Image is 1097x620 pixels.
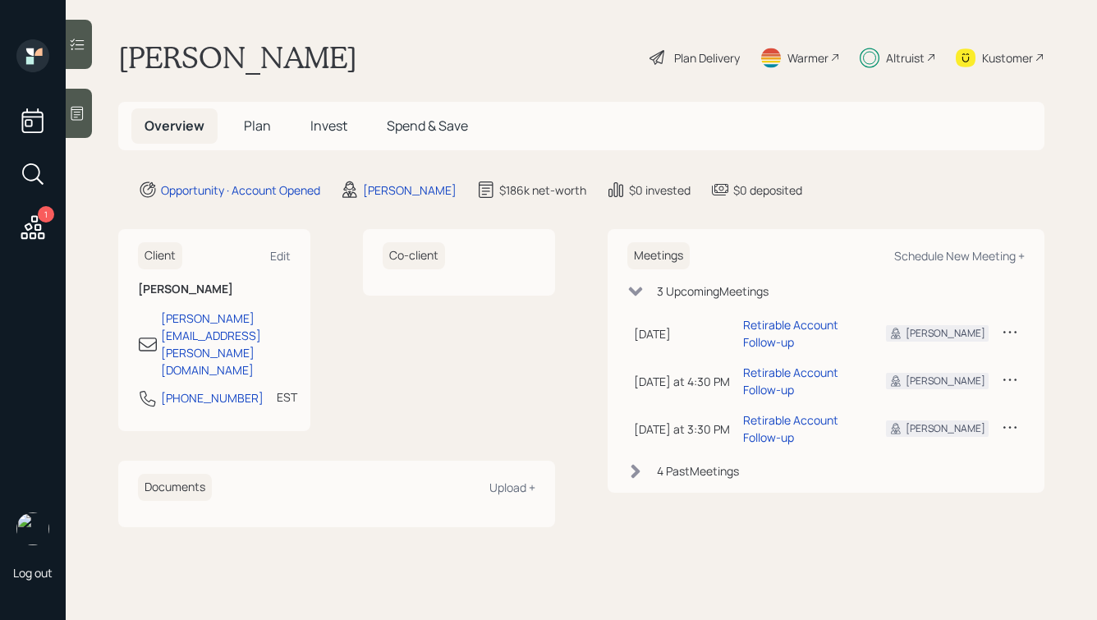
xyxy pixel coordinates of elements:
span: Spend & Save [387,117,468,135]
div: [PERSON_NAME][EMAIL_ADDRESS][PERSON_NAME][DOMAIN_NAME] [161,310,291,379]
span: Plan [244,117,271,135]
div: Log out [13,565,53,581]
h6: [PERSON_NAME] [138,282,291,296]
h6: Co-client [383,242,445,269]
h6: Meetings [627,242,690,269]
h1: [PERSON_NAME] [118,39,357,76]
div: $0 invested [629,181,691,199]
div: 3 Upcoming Meeting s [657,282,769,300]
div: Schedule New Meeting + [894,248,1025,264]
div: Altruist [886,49,925,67]
div: Opportunity · Account Opened [161,181,320,199]
div: Retirable Account Follow-up [743,316,860,351]
div: $0 deposited [733,181,802,199]
div: Kustomer [982,49,1033,67]
div: Edit [270,248,291,264]
div: [PERSON_NAME] [363,181,457,199]
div: Plan Delivery [674,49,740,67]
div: [PERSON_NAME] [906,421,985,436]
div: [PHONE_NUMBER] [161,389,264,406]
div: Upload + [489,480,535,495]
div: 1 [38,206,54,223]
div: EST [277,388,297,406]
div: Retirable Account Follow-up [743,411,860,446]
h6: Client [138,242,182,269]
img: hunter_neumayer.jpg [16,512,49,545]
span: Invest [310,117,347,135]
div: [PERSON_NAME] [906,326,985,341]
div: Retirable Account Follow-up [743,364,860,398]
div: [DATE] [634,325,730,342]
div: [PERSON_NAME] [906,374,985,388]
h6: Documents [138,474,212,501]
span: Overview [145,117,204,135]
div: 4 Past Meeting s [657,462,739,480]
div: [DATE] at 3:30 PM [634,420,730,438]
div: [DATE] at 4:30 PM [634,373,730,390]
div: $186k net-worth [499,181,586,199]
div: Warmer [787,49,828,67]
